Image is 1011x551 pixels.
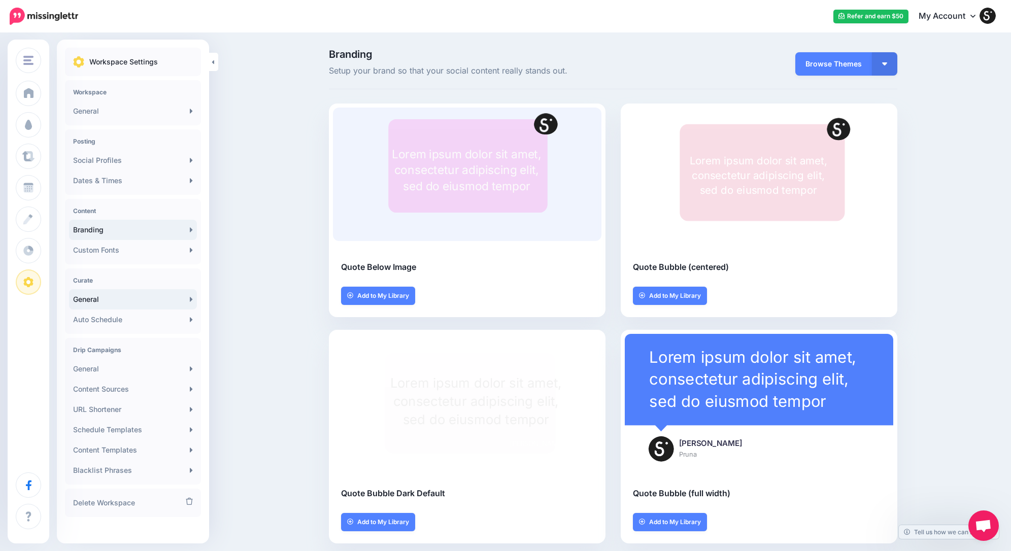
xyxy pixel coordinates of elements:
[69,170,197,191] a: Dates & Times
[341,513,415,531] a: Add to My Library
[357,293,409,299] span: Add to My Library
[69,379,197,399] a: Content Sources
[69,460,197,480] a: Blacklist Phrases
[69,101,197,121] a: General
[389,146,544,194] div: Lorem ipsum dolor sit amet, consectetur adipiscing elit, sed do eiusmod tempor
[69,240,197,260] a: Custom Fonts
[633,513,707,531] a: Add to My Library
[329,49,703,59] span: Branding
[679,450,697,460] span: Pruna
[89,56,158,68] p: Workspace Settings
[329,64,703,78] span: Setup your brand so that your social content really stands out.
[73,277,193,284] h4: Curate
[69,289,197,309] a: General
[633,287,707,305] a: Add to My Library
[69,493,197,513] a: Delete Workspace
[649,347,868,412] div: Lorem ipsum dolor sit amet, consectetur adipiscing elit, sed do eiusmod tempor
[69,150,197,170] a: Social Profiles
[73,207,193,215] h4: Content
[968,510,999,541] a: Chat abierto
[341,488,445,498] b: Quote Bubble Dark Default
[383,374,568,429] div: Lorem ipsum dolor sit amet, consectetur adipiscing elit, sed do eiusmod tempor
[10,8,78,25] img: Missinglettr
[69,399,197,420] a: URL Shortener
[357,519,409,525] span: Add to My Library
[882,62,887,65] img: arrow-down-white.png
[833,10,908,23] a: Refer and earn $50
[69,440,197,460] a: Content Templates
[73,137,193,145] h4: Posting
[649,293,701,299] span: Add to My Library
[795,52,872,76] span: Browse Themes
[689,154,827,197] div: Lorem ipsum dolor sit amet, consectetur adipiscing elit, sed do eiusmod tempor
[633,488,730,498] b: Quote Bubble (full width)
[69,359,197,379] a: General
[73,346,193,354] h4: Drip Campaigns
[679,439,742,449] span: [PERSON_NAME]
[73,56,84,67] img: settings.png
[649,519,701,525] span: Add to My Library
[341,287,415,305] a: Add to My Library
[69,220,197,240] a: Branding
[908,4,996,29] a: My Account
[899,525,999,539] a: Tell us how we can improve
[69,309,197,330] a: Auto Schedule
[23,56,33,65] img: menu.png
[69,420,197,440] a: Schedule Templates
[510,438,564,449] span: [PERSON_NAME]
[341,262,416,272] b: Quote Below Image
[633,262,729,272] b: Quote Bubble (centered)
[73,88,193,96] h4: Workspace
